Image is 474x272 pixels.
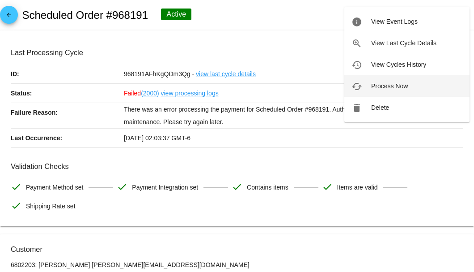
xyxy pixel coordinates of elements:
span: Process Now [371,82,408,90]
span: View Cycles History [371,61,426,68]
mat-icon: cached [351,81,362,92]
mat-icon: info [351,17,362,27]
mat-icon: history [351,60,362,70]
span: View Event Logs [371,18,418,25]
mat-icon: delete [351,103,362,113]
mat-icon: zoom_in [351,38,362,49]
span: View Last Cycle Details [371,39,436,47]
span: Delete [371,104,389,111]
